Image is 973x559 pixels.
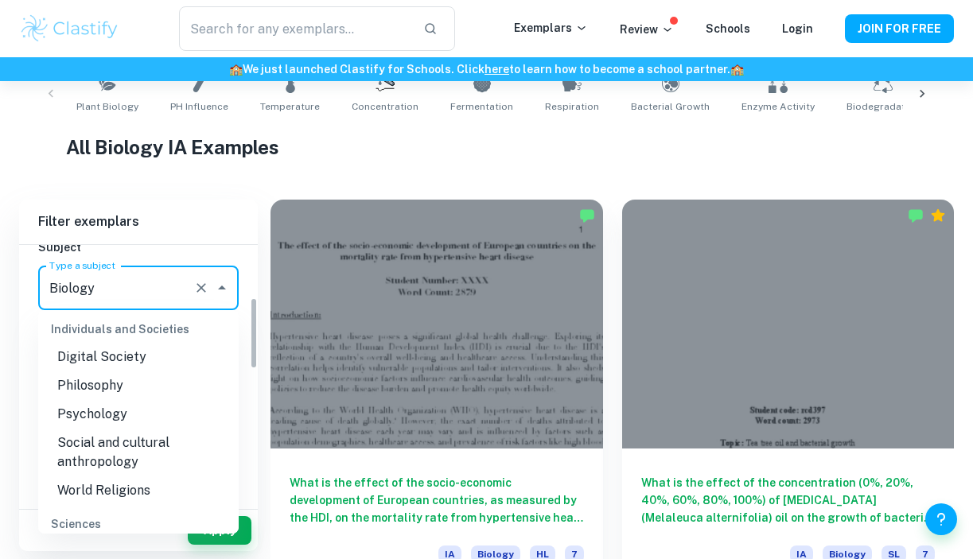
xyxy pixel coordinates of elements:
h6: Filter exemplars [19,200,258,244]
li: Philosophy [38,371,239,400]
span: Bacterial Growth [631,99,710,114]
h1: All Biology IA Examples [66,133,908,161]
span: Enzyme Activity [741,99,815,114]
span: Plant Biology [76,99,138,114]
p: Review [620,21,674,38]
h6: We just launched Clastify for Schools. Click to learn how to become a school partner. [3,60,970,78]
h6: What is the effect of the concentration (0%, 20%, 40%, 60%, 80%, 100%) of [MEDICAL_DATA] (Melaleu... [641,474,936,526]
h6: Subject [38,239,239,256]
span: pH Influence [170,99,228,114]
li: Digital Society [38,343,239,371]
span: 🏫 [229,63,243,76]
img: Clastify logo [19,13,120,45]
span: Fermentation [450,99,513,114]
div: Sciences [38,505,239,543]
img: Marked [579,208,595,223]
span: 🏫 [730,63,744,76]
li: Psychology [38,400,239,429]
button: JOIN FOR FREE [845,14,954,43]
button: Clear [190,277,212,299]
p: Exemplars [514,19,588,37]
img: Marked [908,208,924,223]
span: Temperature [260,99,320,114]
li: Social and cultural anthropology [38,429,239,476]
a: here [485,63,509,76]
h6: What is the effect of the socio-economic development of European countries, as measured by the HD... [290,474,584,526]
a: Schools [706,22,750,35]
span: Concentration [352,99,418,114]
span: Respiration [545,99,599,114]
li: World Religions [38,476,239,505]
span: Biodegradation [847,99,920,114]
a: Login [782,22,813,35]
label: Type a subject [49,258,115,272]
div: Individuals and Societies [38,310,239,348]
input: Search for any exemplars... [179,6,411,51]
button: Close [211,277,233,299]
button: Help and Feedback [925,503,957,535]
div: Premium [930,208,946,223]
